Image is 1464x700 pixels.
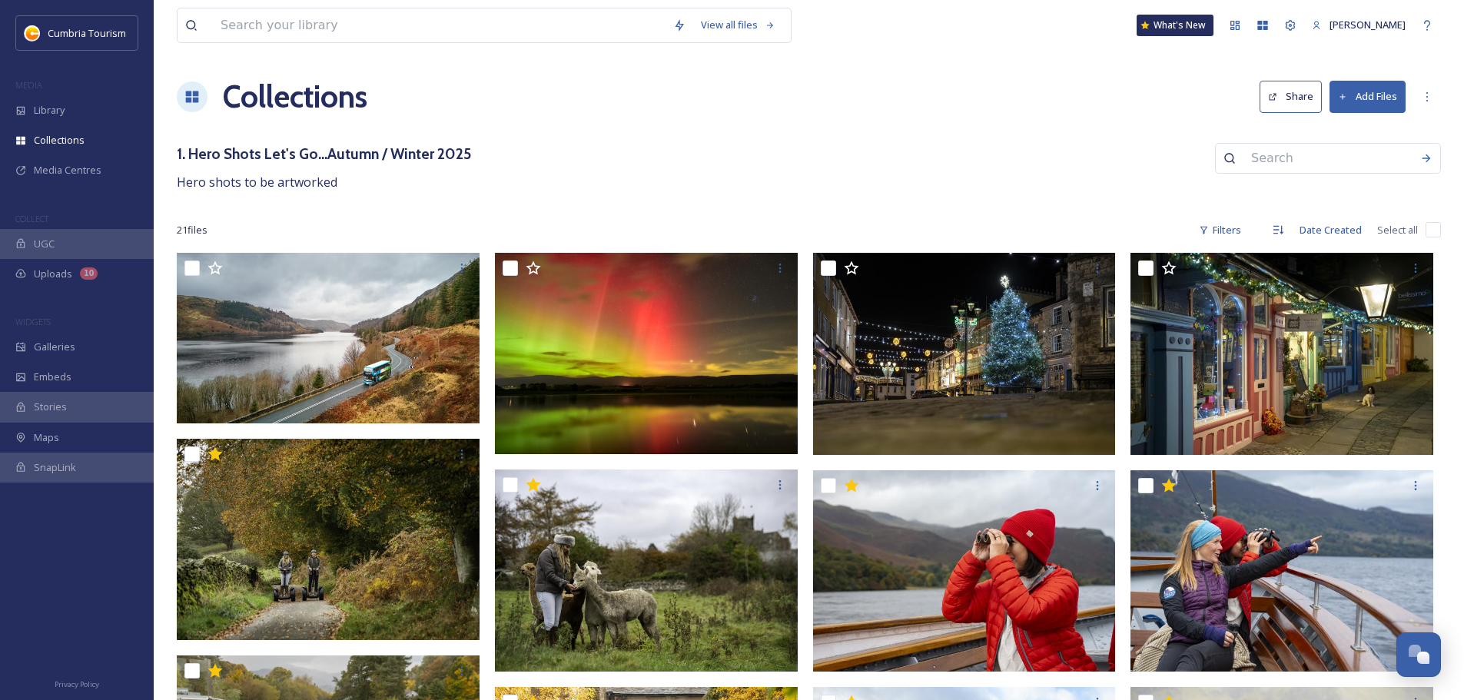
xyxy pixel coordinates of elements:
[1396,632,1441,677] button: Open Chat
[1330,81,1406,112] button: Add Files
[495,469,798,672] img: CUMBRIATOURISM_241101_PaulMitchell_AllAboutAlpacas-8.jpg
[813,470,1116,672] img: 20241015_PaulMitchell_CUMBRIATOURISM_Ullswater Steamers_-53.jpg
[55,679,99,689] span: Privacy Policy
[177,174,337,191] span: Hero shots to be artworked
[1377,223,1418,237] span: Select all
[34,163,101,177] span: Media Centres
[177,253,480,423] img: Stagecoach Lakes_Day 2_008.jpg
[1130,253,1433,455] img: CUMBRIATOURISM_241209_PaulMitchell_Kendal-21.jpg
[55,674,99,692] a: Privacy Policy
[1260,81,1322,112] button: Share
[223,74,367,120] a: Collections
[693,10,783,40] a: View all files
[213,8,666,42] input: Search your library
[177,439,480,641] img: CUMBRIATOURISM_241101_PaulMitchell_LakelandSegwaysCartmel-65.jpg
[177,143,471,165] h3: 1. Hero Shots Let's Go...Autumn / Winter 2025
[1304,10,1413,40] a: [PERSON_NAME]
[34,400,67,414] span: Stories
[1292,215,1369,245] div: Date Created
[15,79,42,91] span: MEDIA
[1137,15,1213,36] a: What's New
[34,237,55,251] span: UGC
[34,267,72,281] span: Uploads
[1330,18,1406,32] span: [PERSON_NAME]
[1191,215,1249,245] div: Filters
[34,340,75,354] span: Galleries
[80,267,98,280] div: 10
[34,370,71,384] span: Embeds
[34,460,76,475] span: SnapLink
[1130,470,1433,672] img: 20241015_PaulMitchell_CUMBRIATOURISM_Ullswater Steamers_-8.jpg
[48,26,126,40] span: Cumbria Tourism
[177,223,207,237] span: 21 file s
[1243,141,1413,175] input: Search
[34,430,59,445] span: Maps
[25,25,40,41] img: images.jpg
[15,316,51,327] span: WIDGETS
[34,103,65,118] span: Library
[34,133,85,148] span: Collections
[15,213,48,224] span: COLLECT
[813,253,1116,455] img: CUMBRIATOURISM_241209_PaulMitchell_Kendal-25.jpg
[495,253,798,454] img: Askham Hall3.jpg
